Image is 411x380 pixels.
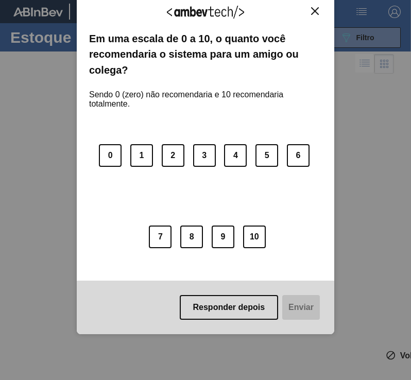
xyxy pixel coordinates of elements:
button: 6 [287,144,310,167]
button: 5 [255,144,278,167]
button: 1 [130,144,153,167]
button: Close [308,7,322,15]
button: 9 [212,226,234,248]
button: 8 [180,226,203,248]
img: Logo Ambevtech [167,6,244,19]
img: Close [311,7,319,15]
button: 7 [149,226,172,248]
button: 0 [99,144,122,167]
button: 3 [193,144,216,167]
button: 4 [224,144,247,167]
label: Sendo 0 (zero) não recomendaria e 10 recomendaria totalmente. [89,78,322,109]
button: 10 [243,226,266,248]
button: 2 [162,144,184,167]
button: Responder depois [180,295,279,320]
label: Em uma escala de 0 a 10, o quanto você recomendaria o sistema para um amigo ou colega? [89,31,322,78]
